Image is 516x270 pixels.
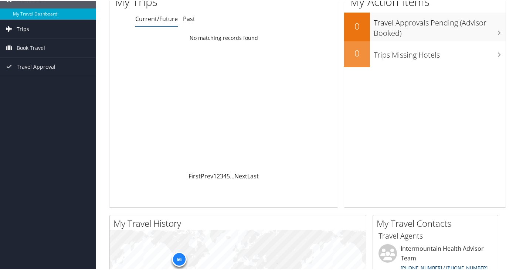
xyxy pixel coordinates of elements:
[109,31,338,44] td: No matching records found
[201,171,213,180] a: Prev
[172,251,186,266] div: 56
[234,171,247,180] a: Next
[135,14,178,22] a: Current/Future
[183,14,195,22] a: Past
[17,19,29,38] span: Trips
[377,216,498,229] h2: My Travel Contacts
[17,57,55,75] span: Travel Approval
[230,171,234,180] span: …
[223,171,227,180] a: 4
[189,171,201,180] a: First
[374,13,506,38] h3: Travel Approvals Pending (Advisor Booked)
[344,46,370,59] h2: 0
[113,216,366,229] h2: My Travel History
[344,12,506,40] a: 0Travel Approvals Pending (Advisor Booked)
[344,19,370,32] h2: 0
[227,171,230,180] a: 5
[374,45,506,59] h3: Trips Missing Hotels
[220,171,223,180] a: 3
[17,38,45,57] span: Book Travel
[217,171,220,180] a: 2
[247,171,259,180] a: Last
[378,230,492,240] h3: Travel Agents
[344,41,506,66] a: 0Trips Missing Hotels
[213,171,217,180] a: 1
